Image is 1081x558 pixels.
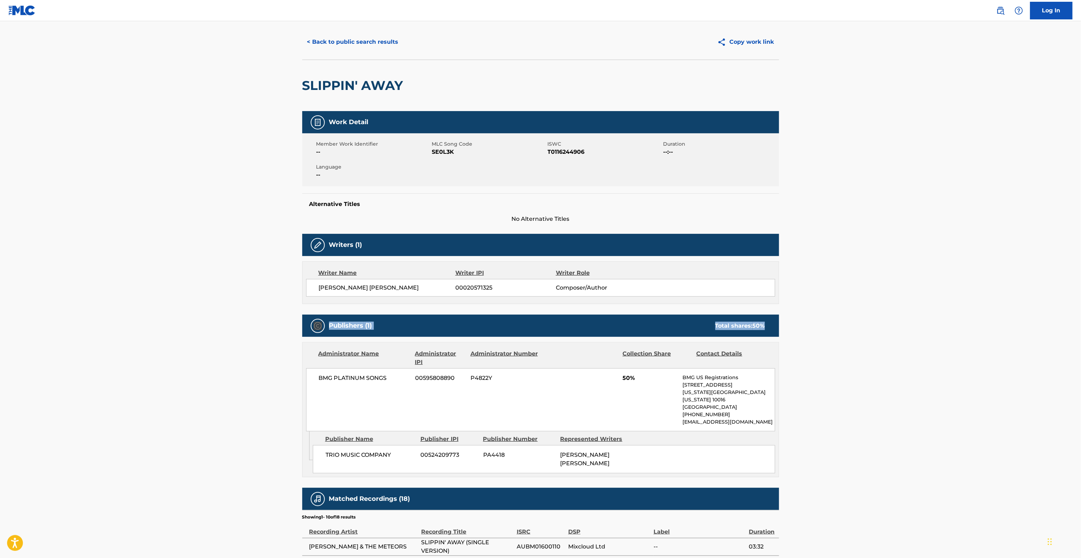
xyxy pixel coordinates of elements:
[432,148,546,156] span: SE0L3K
[517,542,565,551] span: AUBM01600110
[326,451,415,459] span: TRIO MUSIC COMPANY
[329,495,410,503] h5: Matched Recordings (18)
[316,140,430,148] span: Member Work Identifier
[318,269,456,277] div: Writer Name
[717,38,730,47] img: Copy work link
[432,140,546,148] span: MLC Song Code
[421,451,478,459] span: 00524209773
[302,78,407,93] h2: SLIPPIN' AWAY
[309,201,772,208] h5: Alternative Titles
[712,33,779,51] button: Copy work link
[1046,524,1081,558] iframe: Chat Widget
[568,542,650,551] span: Mixcloud Ltd
[749,520,776,536] div: Duration
[682,381,775,389] p: [STREET_ADDRESS]
[556,284,647,292] span: Composer/Author
[470,374,539,382] span: P4822Y
[548,148,662,156] span: T0116244906
[421,538,513,555] span: SLIPPIN' AWAY (SINGLE VERSION)
[556,269,647,277] div: Writer Role
[548,140,662,148] span: ISWC
[682,389,775,404] p: [US_STATE][GEOGRAPHIC_DATA][US_STATE] 10016
[663,148,777,156] span: --:--
[8,5,36,16] img: MLC Logo
[314,241,322,249] img: Writers
[329,322,372,330] h5: Publishers (1)
[316,163,430,171] span: Language
[994,4,1008,18] a: Public Search
[483,451,555,459] span: PA4418
[314,495,322,503] img: Matched Recordings
[623,350,691,366] div: Collection Share
[483,435,555,443] div: Publisher Number
[654,542,745,551] span: --
[325,435,415,443] div: Publisher Name
[319,284,456,292] span: [PERSON_NAME] [PERSON_NAME]
[314,118,322,127] img: Work Detail
[749,542,776,551] span: 03:32
[415,374,465,382] span: 00595808890
[623,374,677,382] span: 50%
[560,451,610,467] span: [PERSON_NAME] [PERSON_NAME]
[682,418,775,426] p: [EMAIL_ADDRESS][DOMAIN_NAME]
[455,284,555,292] span: 00020571325
[715,322,765,330] div: Total shares:
[568,520,650,536] div: DSP
[1012,4,1026,18] div: Help
[560,435,632,443] div: Represented Writers
[302,33,403,51] button: < Back to public search results
[470,350,539,366] div: Administrator Number
[682,374,775,381] p: BMG US Registrations
[316,171,430,179] span: --
[415,350,465,366] div: Administrator IPI
[455,269,556,277] div: Writer IPI
[517,520,565,536] div: ISRC
[314,322,322,330] img: Publishers
[654,520,745,536] div: Label
[1030,2,1073,19] a: Log In
[316,148,430,156] span: --
[697,350,765,366] div: Contact Details
[420,435,478,443] div: Publisher IPI
[329,241,362,249] h5: Writers (1)
[753,322,765,329] span: 50 %
[309,542,418,551] span: [PERSON_NAME] & THE METEORS
[302,215,779,223] span: No Alternative Titles
[682,404,775,411] p: [GEOGRAPHIC_DATA]
[309,520,418,536] div: Recording Artist
[329,118,369,126] h5: Work Detail
[996,6,1005,15] img: search
[318,350,410,366] div: Administrator Name
[1015,6,1023,15] img: help
[663,140,777,148] span: Duration
[1048,531,1052,552] div: Drag
[682,411,775,418] p: [PHONE_NUMBER]
[319,374,410,382] span: BMG PLATINUM SONGS
[421,520,513,536] div: Recording Title
[302,514,356,520] p: Showing 1 - 10 of 18 results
